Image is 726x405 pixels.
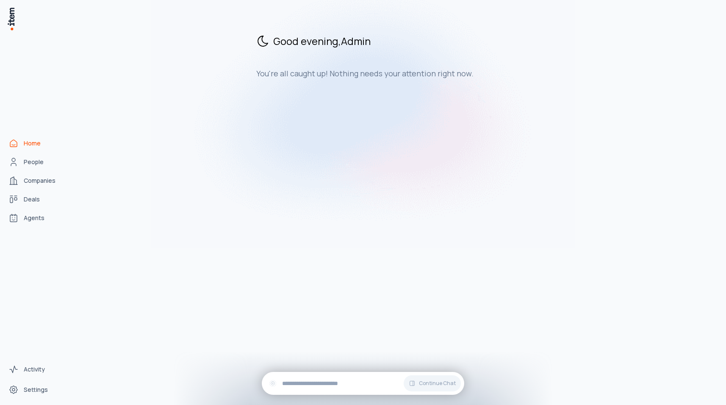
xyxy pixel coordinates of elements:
a: People [5,154,69,170]
a: Home [5,135,69,152]
span: Deals [24,195,40,204]
span: Companies [24,176,55,185]
h2: Good evening , Admin [256,34,541,48]
span: People [24,158,44,166]
a: Settings [5,381,69,398]
span: Home [24,139,41,148]
a: Activity [5,361,69,378]
span: Continue Chat [419,380,456,387]
a: Agents [5,209,69,226]
a: Companies [5,172,69,189]
button: Continue Chat [404,375,461,391]
div: Continue Chat [262,372,464,395]
h3: You're all caught up! Nothing needs your attention right now. [256,68,541,78]
a: Deals [5,191,69,208]
img: Item Brain Logo [7,7,15,31]
span: Activity [24,365,45,374]
span: Settings [24,385,48,394]
span: Agents [24,214,44,222]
